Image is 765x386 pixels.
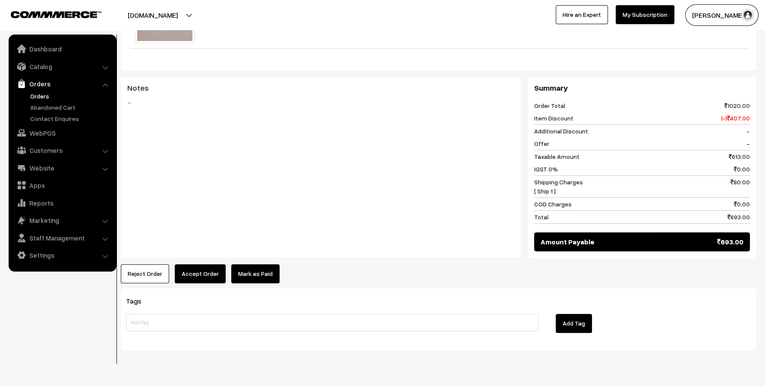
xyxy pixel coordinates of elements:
span: 693.00 [727,212,750,221]
span: 613.00 [729,152,750,161]
a: Website [11,160,113,176]
a: Reports [11,195,113,211]
span: 0.00 [734,199,750,209]
h3: Notes [127,83,515,93]
span: Item Discount [534,114,573,123]
h3: Summary [534,83,750,93]
span: 80.00 [730,177,750,196]
input: Add Tag [126,314,538,331]
a: Catalog [11,59,113,74]
span: Total [534,212,548,221]
a: Abandoned Cart [28,103,113,112]
button: Add Tag [556,314,592,333]
span: IGST 0% [534,165,558,174]
blockquote: - [127,97,515,108]
button: Reject Order [121,264,169,283]
button: [PERSON_NAME]… [685,4,759,26]
a: Apps [11,177,113,193]
a: Hire an Expert [556,5,608,24]
a: Orders [11,76,113,92]
a: Settings [11,247,113,263]
span: 693.00 [717,237,743,247]
span: 1020.00 [724,101,750,110]
span: Taxable Amount [534,152,579,161]
a: Marketing [11,212,113,228]
span: COD Charges [534,199,572,209]
button: [DOMAIN_NAME] [98,4,208,26]
a: Mark as Paid [231,264,280,283]
a: Dashboard [11,41,113,57]
a: Orders [28,92,113,101]
a: Contact Enquires [28,114,113,123]
span: - [746,127,750,136]
span: - [746,139,750,148]
a: COMMMERCE [11,9,86,19]
span: Order Total [534,101,565,110]
span: Offer [534,139,549,148]
span: Additional Discount [534,127,588,136]
img: user [741,9,754,22]
button: Accept Order [175,264,226,283]
span: Amount Payable [541,237,595,247]
span: (-) 407.00 [721,114,750,123]
a: Customers [11,142,113,158]
span: 0.00 [734,165,750,174]
img: COMMMERCE [11,11,101,18]
span: Tags [126,297,152,305]
span: Shipping Charges [ Ship 1 ] [534,177,583,196]
a: My Subscription [616,5,674,24]
a: Staff Management [11,230,113,246]
a: WebPOS [11,125,113,141]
